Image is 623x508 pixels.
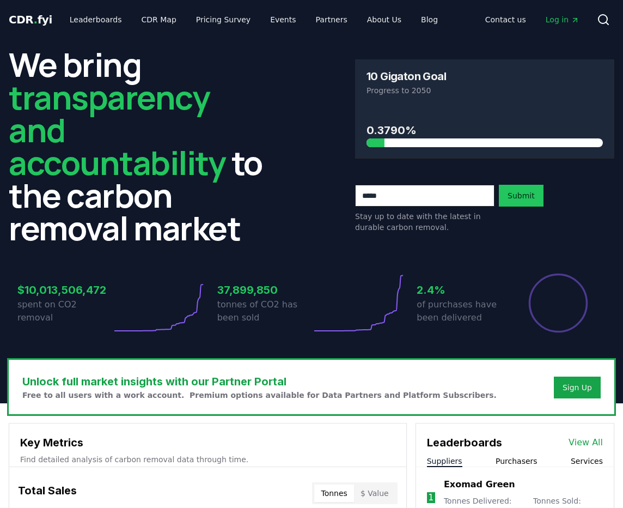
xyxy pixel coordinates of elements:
[314,485,353,502] button: Tonnes
[477,10,588,29] nav: Main
[554,377,601,398] button: Sign Up
[499,185,543,207] button: Submit
[34,13,38,26] span: .
[307,10,356,29] a: Partners
[569,436,603,449] a: View All
[9,13,52,26] span: CDR fyi
[412,10,447,29] a: Blog
[367,71,446,82] h3: 10 Gigaton Goal
[217,298,311,324] p: tonnes of CO2 has been sold
[9,75,225,185] span: transparency and accountability
[9,12,52,27] a: CDR.fyi
[61,10,131,29] a: Leaderboards
[528,273,589,334] div: Percentage of sales delivered
[17,298,112,324] p: spent on CO2 removal
[417,298,511,324] p: of purchases have been delivered
[22,390,497,401] p: Free to all users with a work account. Premium options available for Data Partners and Platform S...
[367,85,603,96] p: Progress to 2050
[563,382,592,393] a: Sign Up
[217,282,311,298] h3: 37,899,850
[355,211,494,233] p: Stay up to date with the latest in durable carbon removal.
[417,282,511,298] h3: 2.4%
[261,10,304,29] a: Events
[18,482,77,504] h3: Total Sales
[20,454,395,465] p: Find detailed analysis of carbon removal data through time.
[61,10,447,29] nav: Main
[546,14,579,25] span: Log in
[427,456,462,467] button: Suppliers
[187,10,259,29] a: Pricing Survey
[17,282,112,298] h3: $10,013,506,472
[477,10,535,29] a: Contact us
[428,491,433,504] p: 1
[354,485,395,502] button: $ Value
[9,48,268,244] h2: We bring to the carbon removal market
[537,10,588,29] a: Log in
[496,456,538,467] button: Purchasers
[358,10,410,29] a: About Us
[133,10,185,29] a: CDR Map
[22,373,497,390] h3: Unlock full market insights with our Partner Portal
[20,434,395,451] h3: Key Metrics
[444,478,515,491] a: Exomad Green
[367,122,603,138] h3: 0.3790%
[571,456,603,467] button: Services
[427,434,502,451] h3: Leaderboards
